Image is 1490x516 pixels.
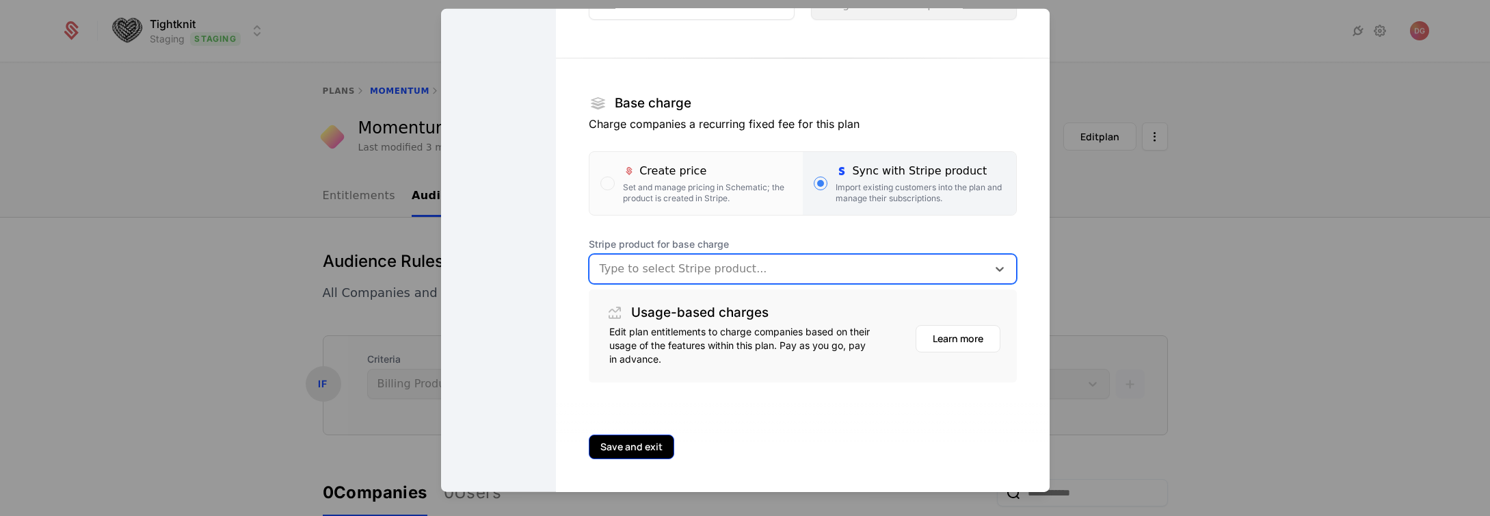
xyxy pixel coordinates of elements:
[631,306,769,319] h1: Usage-based charges
[916,325,1000,352] button: Learn more
[609,325,873,366] div: Edit plan entitlements to charge companies based on their usage of the features within this plan....
[589,237,1016,251] span: Stripe product for base charge
[623,163,792,179] div: Create price
[615,96,691,109] h1: Base charge
[623,182,792,204] div: Set and manage pricing in Schematic; the product is created in Stripe.
[836,163,1005,179] div: Sync with Stripe product
[836,182,1005,204] div: Import existing customers into the plan and manage their subscriptions.
[589,116,1016,132] p: Charge companies a recurring fixed fee for this plan
[589,435,674,459] button: Save and exit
